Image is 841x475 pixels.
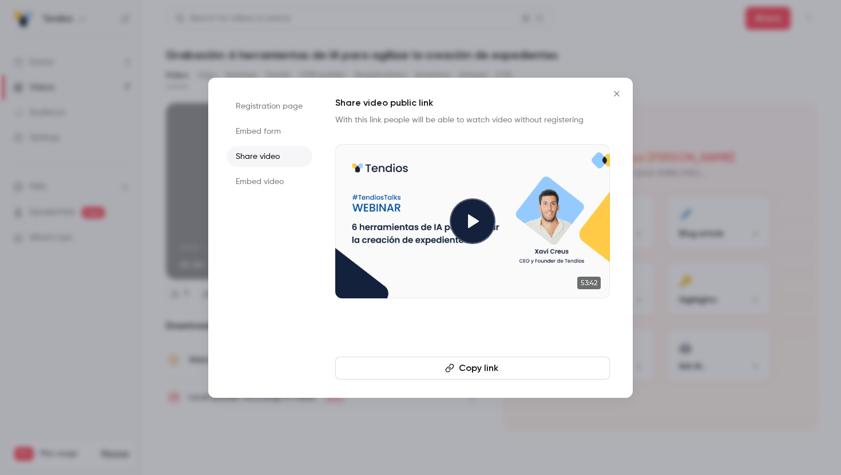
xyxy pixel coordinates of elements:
[227,171,312,192] li: Embed video
[227,146,312,167] li: Share video
[227,121,312,142] li: Embed form
[577,277,601,289] span: 53:42
[335,357,610,380] button: Copy link
[605,82,628,105] button: Close
[227,96,312,117] li: Registration page
[335,114,610,126] p: With this link people will be able to watch video without registering
[335,144,610,298] a: 53:42
[335,96,610,110] h1: Share video public link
